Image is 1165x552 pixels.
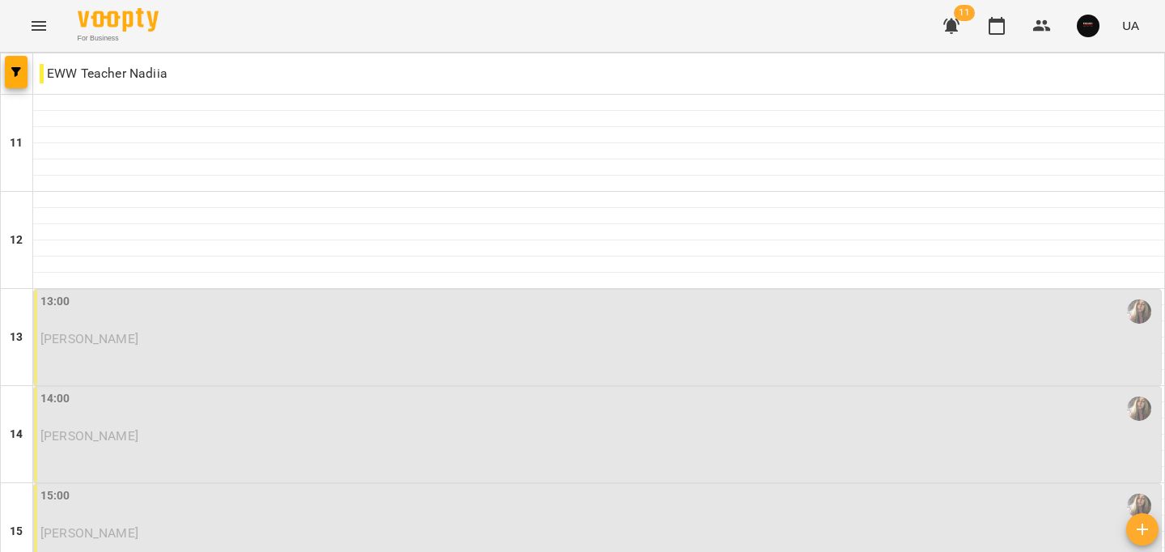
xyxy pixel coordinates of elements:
[10,231,23,249] h6: 12
[1116,11,1146,40] button: UA
[1127,299,1151,324] img: Бойко Олександра Вікторівна
[40,64,167,83] p: EWW Teacher Nadiia
[78,33,159,44] span: For Business
[40,428,138,444] span: [PERSON_NAME]
[40,293,70,311] label: 13:00
[10,134,23,152] h6: 11
[19,6,58,45] button: Menu
[40,390,70,408] label: 14:00
[1126,513,1159,546] button: Створити урок
[10,426,23,444] h6: 14
[10,329,23,346] h6: 13
[40,525,138,541] span: [PERSON_NAME]
[78,8,159,32] img: Voopty Logo
[1077,15,1099,37] img: 5eed76f7bd5af536b626cea829a37ad3.jpg
[954,5,975,21] span: 11
[40,331,138,346] span: [PERSON_NAME]
[1127,494,1151,518] img: Бойко Олександра Вікторівна
[40,487,70,505] label: 15:00
[10,523,23,541] h6: 15
[1122,17,1139,34] span: UA
[1127,397,1151,421] img: Бойко Олександра Вікторівна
